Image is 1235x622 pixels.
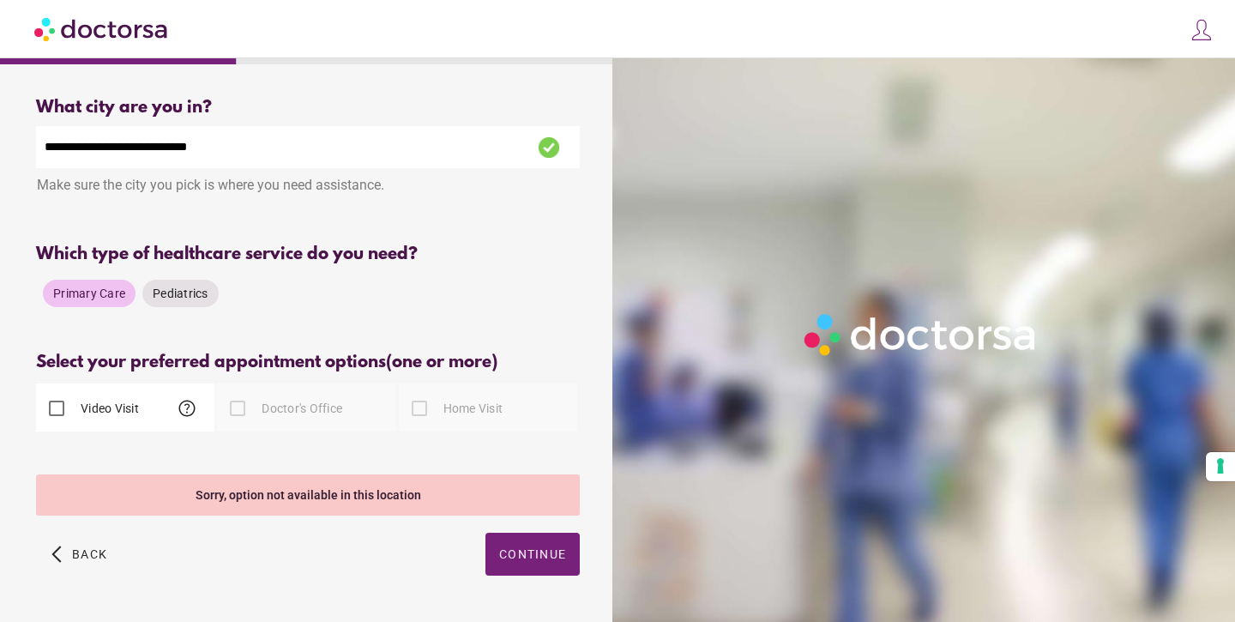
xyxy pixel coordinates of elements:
[53,287,125,300] span: Primary Care
[36,353,580,372] div: Select your preferred appointment options
[36,168,580,206] div: Make sure the city you pick is where you need assistance.
[386,353,497,372] span: (one or more)
[77,400,139,417] label: Video Visit
[36,245,580,264] div: Which type of healthcare service do you need?
[177,398,197,419] span: help
[72,547,107,561] span: Back
[499,547,566,561] span: Continue
[34,9,170,48] img: Doctorsa.com
[45,533,114,576] button: arrow_back_ios Back
[1190,18,1214,42] img: icons8-customer-100.png
[798,307,1045,362] img: Logo-Doctorsa-trans-White-partial-flat.png
[153,287,208,300] span: Pediatrics
[485,533,580,576] button: Continue
[1206,452,1235,481] button: Your consent preferences for tracking technologies
[440,400,503,417] label: Home Visit
[36,98,580,118] div: What city are you in?
[36,474,580,516] div: Sorry, option not available in this location
[258,400,342,417] label: Doctor's Office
